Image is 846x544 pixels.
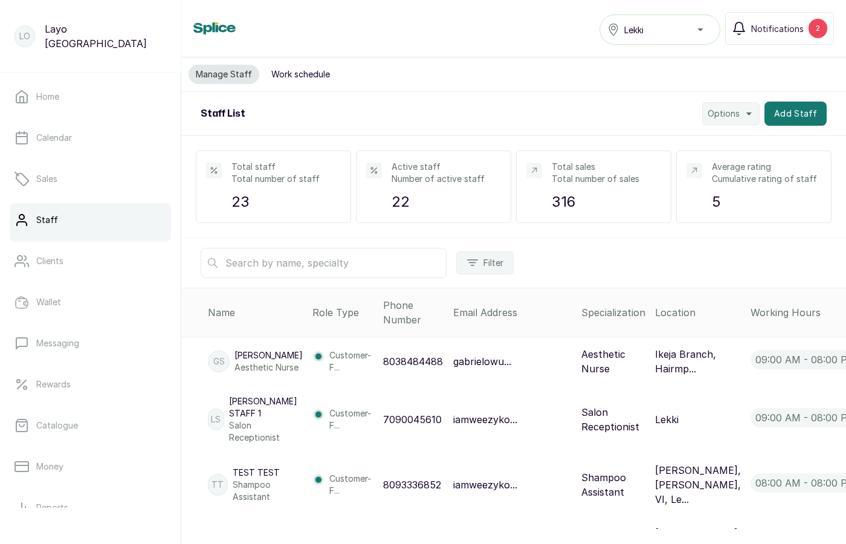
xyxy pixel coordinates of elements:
[10,203,171,237] a: Staff
[383,298,444,327] div: Phone Number
[329,349,373,374] p: Customer-F...
[453,478,517,492] p: iamweezyko...
[383,354,443,369] p: 8038484488
[264,65,337,84] button: Work schedule
[392,161,501,173] p: Active staff
[10,409,171,442] a: Catalogue
[655,412,679,427] p: Lekki
[483,257,503,269] span: Filter
[233,479,303,503] p: Shampoo Assistant
[581,347,645,376] p: Aesthetic Nurse
[581,405,645,434] p: Salon Receptionist
[809,19,827,38] div: 2
[10,244,171,278] a: Clients
[725,12,834,45] button: Notifications2
[36,132,72,144] p: Calendar
[712,161,821,173] p: Average rating
[36,214,58,226] p: Staff
[10,285,171,319] a: Wallet
[10,450,171,484] a: Money
[10,326,171,360] a: Messaging
[19,30,30,42] p: LO
[581,305,645,320] div: Specialization
[36,296,61,308] p: Wallet
[36,337,79,349] p: Messaging
[229,395,303,419] p: [PERSON_NAME] Staff 1
[36,419,78,432] p: Catalogue
[229,419,303,444] p: Salon Receptionist
[453,305,572,320] div: Email Address
[234,361,303,374] p: Aesthetic Nurse
[764,102,827,126] button: Add Staff
[10,121,171,155] a: Calendar
[45,22,166,51] p: Layo [GEOGRAPHIC_DATA]
[211,479,224,491] p: TT
[552,161,661,173] p: Total sales
[231,173,341,185] p: Total number of staff
[655,347,741,376] p: Ikeja Branch, Hairmp...
[581,470,645,499] p: Shampoo Assistant
[36,378,71,390] p: Rewards
[233,467,303,479] p: test test
[201,248,447,278] input: Search by name, specialty
[234,349,303,361] p: [PERSON_NAME]
[712,173,821,185] p: Cumulative rating of staff
[189,65,259,84] button: Manage Staff
[10,80,171,114] a: Home
[312,305,373,320] div: Role Type
[231,161,341,173] p: Total staff
[383,478,441,492] p: 8093336852
[453,354,511,369] p: gabrielowu...
[456,251,514,274] button: Filter
[655,305,741,320] div: Location
[36,173,57,185] p: Sales
[552,173,661,185] p: Total number of sales
[392,173,501,185] p: Number of active staff
[213,355,225,368] p: GS
[10,162,171,196] a: Sales
[231,191,341,213] p: 23
[655,463,741,507] p: [PERSON_NAME], [PERSON_NAME], VI, Le...
[10,368,171,401] a: Rewards
[751,22,804,35] span: Notifications
[708,108,740,120] span: Options
[712,191,821,213] p: 5
[211,413,221,426] p: LS
[392,191,501,213] p: 22
[36,502,68,514] p: Reports
[201,106,245,121] h2: Staff List
[702,102,760,125] button: Options
[36,91,59,103] p: Home
[624,24,644,36] span: Lekki
[36,461,63,473] p: Money
[36,255,63,267] p: Clients
[329,407,373,432] p: Customer-F...
[10,491,171,525] a: Reports
[208,305,303,320] div: Name
[552,191,661,213] p: 316
[599,15,720,45] button: Lekki
[453,412,517,427] p: iamweezyko...
[329,473,373,497] p: Customer-F...
[383,412,442,427] p: 7090045610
